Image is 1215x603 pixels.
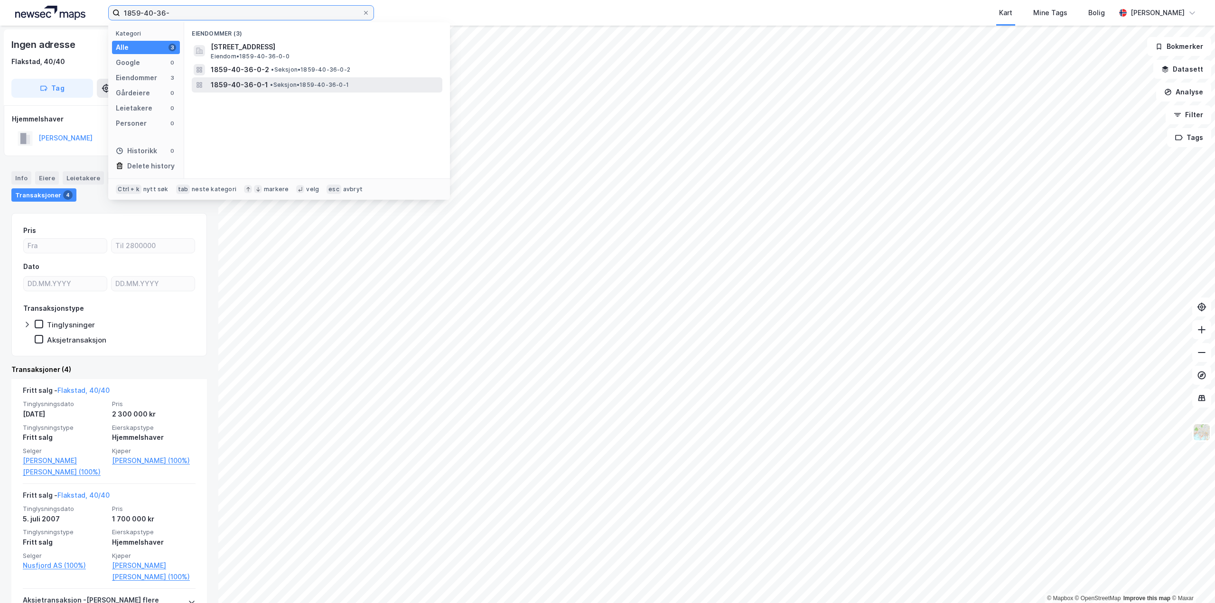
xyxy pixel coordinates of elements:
a: [PERSON_NAME] (100%) [112,455,196,466]
div: Eiere [35,171,59,185]
span: • [271,66,274,73]
span: Kjøper [112,552,196,560]
div: Google [116,57,140,68]
span: Tinglysningsdato [23,400,106,408]
span: Eierskapstype [112,424,196,432]
div: 1 700 000 kr [112,513,196,525]
div: 2 300 000 kr [112,408,196,420]
div: Fritt salg [23,432,106,443]
div: Historikk [116,145,157,157]
span: Tinglysningstype [23,528,106,536]
div: Mine Tags [1033,7,1067,19]
input: Til 2800000 [112,239,195,253]
div: neste kategori [192,186,236,193]
div: 0 [168,104,176,112]
div: 3 [168,74,176,82]
div: 0 [168,59,176,66]
span: Pris [112,400,196,408]
a: OpenStreetMap [1075,595,1121,602]
button: Bokmerker [1147,37,1211,56]
div: nytt søk [143,186,168,193]
span: Eiendom • 1859-40-36-0-0 [211,53,289,60]
span: 1859-40-36-0-1 [211,79,268,91]
button: Tags [1167,128,1211,147]
span: Eierskapstype [112,528,196,536]
input: DD.MM.YYYY [24,277,107,291]
img: Z [1193,423,1211,441]
div: Fritt salg - [23,490,110,505]
div: Kategori [116,30,180,37]
div: Gårdeiere [116,87,150,99]
button: Datasett [1153,60,1211,79]
div: Bolig [1088,7,1105,19]
div: Tinglysninger [47,320,95,329]
div: Eiendommer (3) [184,22,450,39]
div: 0 [168,120,176,127]
span: • [270,81,273,88]
span: Seksjon • 1859-40-36-0-1 [270,81,349,89]
div: Eiendommer [116,72,157,83]
div: Kart [999,7,1012,19]
img: logo.a4113a55bc3d86da70a041830d287a7e.svg [15,6,85,20]
div: [DATE] [23,408,106,420]
div: tab [176,185,190,194]
div: Kontrollprogram for chat [1168,557,1215,603]
div: 4 [63,190,73,200]
button: Analyse [1156,83,1211,102]
a: Improve this map [1123,595,1170,602]
div: markere [264,186,289,193]
span: 1859-40-36-0-2 [211,64,269,75]
div: Transaksjoner [11,188,76,202]
div: avbryt [343,186,363,193]
div: Transaksjoner (4) [11,364,207,375]
div: Fritt salg [23,537,106,548]
div: Hjemmelshaver [112,432,196,443]
div: Personer [116,118,147,129]
div: Info [11,171,31,185]
div: Delete history [127,160,175,172]
span: Kjøper [112,447,196,455]
div: Aksjetransaksjon [47,335,106,344]
div: Leietakere [63,171,104,185]
div: [PERSON_NAME] [1131,7,1185,19]
button: Filter [1166,105,1211,124]
div: Ingen adresse [11,37,77,52]
a: [PERSON_NAME] [PERSON_NAME] (100%) [23,455,106,478]
div: Datasett [108,171,143,185]
div: velg [306,186,319,193]
input: Fra [24,239,107,253]
div: Ctrl + k [116,185,141,194]
div: Pris [23,225,36,236]
div: Transaksjonstype [23,303,84,314]
iframe: Chat Widget [1168,557,1215,603]
a: Nusfjord AS (100%) [23,560,106,571]
div: Hjemmelshaver [12,113,206,125]
a: Flakstad, 40/40 [57,491,110,499]
span: Selger [23,552,106,560]
div: Leietakere [116,102,152,114]
span: Seksjon • 1859-40-36-0-2 [271,66,350,74]
div: Alle [116,42,129,53]
input: Søk på adresse, matrikkel, gårdeiere, leietakere eller personer [120,6,362,20]
span: Tinglysningstype [23,424,106,432]
a: Mapbox [1047,595,1073,602]
div: 0 [168,89,176,97]
div: Fritt salg - [23,385,110,400]
a: Flakstad, 40/40 [57,386,110,394]
div: esc [327,185,341,194]
div: Dato [23,261,39,272]
div: Flakstad, 40/40 [11,56,65,67]
a: [PERSON_NAME] [PERSON_NAME] (100%) [112,560,196,583]
div: 0 [168,147,176,155]
div: 3 [168,44,176,51]
div: Hjemmelshaver [112,537,196,548]
div: 5. juli 2007 [23,513,106,525]
span: [STREET_ADDRESS] [211,41,439,53]
button: Tag [11,79,93,98]
input: DD.MM.YYYY [112,277,195,291]
span: Tinglysningsdato [23,505,106,513]
span: Selger [23,447,106,455]
span: Pris [112,505,196,513]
